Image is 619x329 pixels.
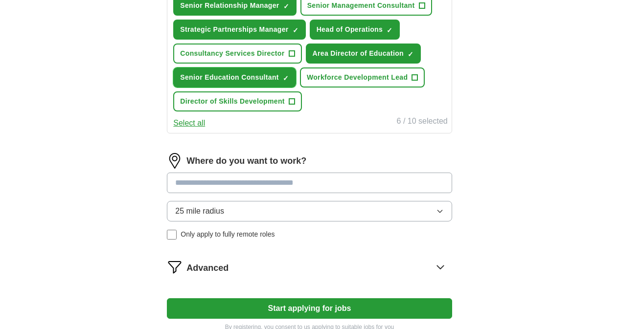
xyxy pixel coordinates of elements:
[313,48,404,59] span: Area Director of Education
[173,91,302,111] button: Director of Skills Development
[180,48,284,59] span: Consultancy Services Director
[167,259,183,275] img: filter
[173,67,296,88] button: Senior Education Consultant✓
[186,262,229,275] span: Advanced
[283,2,289,10] span: ✓
[306,44,421,64] button: Area Director of Education✓
[167,230,177,240] input: Only apply to fully remote roles
[180,0,279,11] span: Senior Relationship Manager
[175,205,224,217] span: 25 mile radius
[181,229,275,240] span: Only apply to fully remote roles
[167,201,452,221] button: 25 mile radius
[180,96,285,107] span: Director of Skills Development
[387,26,392,34] span: ✓
[307,72,408,83] span: Workforce Development Lead
[397,115,448,129] div: 6 / 10 selected
[180,24,288,35] span: Strategic Partnerships Manager
[167,298,452,319] button: Start applying for jobs
[173,44,301,64] button: Consultancy Services Director
[310,20,400,40] button: Head of Operations✓
[300,67,425,88] button: Workforce Development Lead
[173,117,205,129] button: Select all
[186,154,306,168] label: Where do you want to work?
[283,74,289,82] span: ✓
[180,72,279,83] span: Senior Education Consultant
[317,24,383,35] span: Head of Operations
[167,153,183,169] img: location.png
[173,20,305,40] button: Strategic Partnerships Manager✓
[408,50,413,58] span: ✓
[307,0,415,11] span: Senior Management Consultant
[293,26,298,34] span: ✓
